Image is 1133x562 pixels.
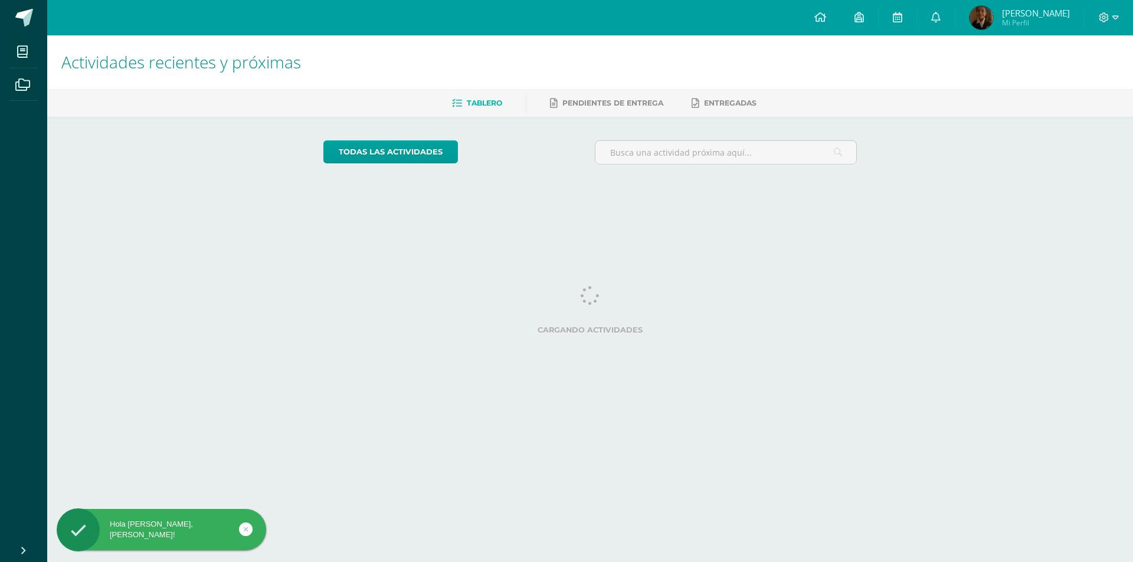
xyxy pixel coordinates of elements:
[1002,7,1070,19] span: [PERSON_NAME]
[452,94,502,113] a: Tablero
[57,519,266,540] div: Hola [PERSON_NAME], [PERSON_NAME]!
[692,94,757,113] a: Entregadas
[970,6,993,29] img: bdb9db04f70e451cd67b19d09788241b.png
[323,326,857,334] label: Cargando actividades
[562,98,663,107] span: Pendientes de entrega
[595,141,857,164] input: Busca una actividad próxima aquí...
[550,94,663,113] a: Pendientes de entrega
[704,98,757,107] span: Entregadas
[467,98,502,107] span: Tablero
[61,51,301,73] span: Actividades recientes y próximas
[323,140,458,163] a: todas las Actividades
[1002,18,1070,28] span: Mi Perfil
